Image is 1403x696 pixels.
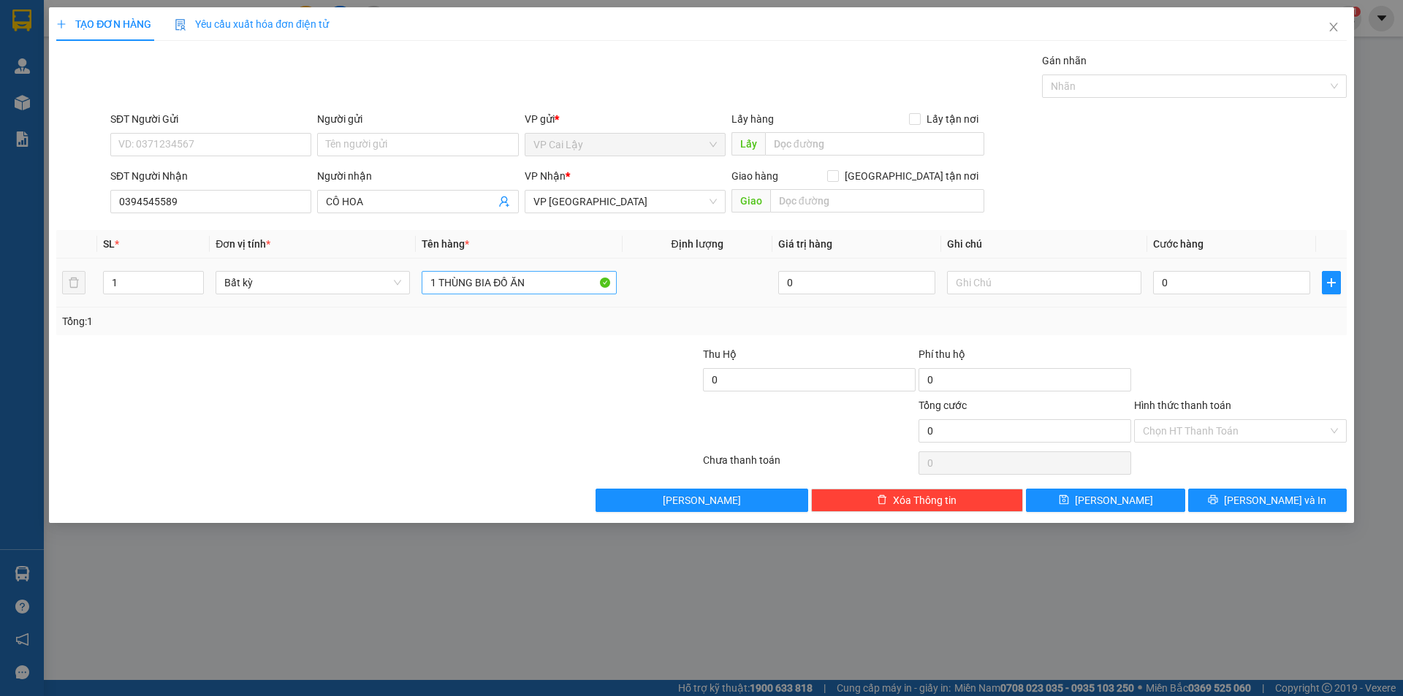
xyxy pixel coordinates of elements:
span: plus [1323,277,1340,288]
span: Lấy tận nơi [921,111,984,127]
span: Cước hàng [1153,238,1204,250]
span: VP Cai Lậy [533,134,717,156]
div: Phí thu hộ [919,346,1131,368]
label: Hình thức thanh toán [1134,399,1231,411]
span: Tổng cước [919,399,967,411]
button: delete [62,271,85,294]
span: Định lượng [672,238,723,250]
span: Giao hàng [731,170,778,182]
div: Chưa thanh toán [701,452,917,478]
span: Bất kỳ [224,272,401,294]
input: Dọc đường [770,189,984,213]
input: 0 [778,271,935,294]
span: [PERSON_NAME] và In [1224,492,1326,508]
label: Gán nhãn [1042,55,1087,66]
span: [GEOGRAPHIC_DATA] tận nơi [839,168,984,184]
span: user-add [498,196,510,207]
span: Giao [731,189,770,213]
span: Tên hàng [422,238,469,250]
div: Tổng: 1 [62,313,541,329]
div: Người gửi [317,111,518,127]
span: Xóa Thông tin [893,492,957,508]
button: save[PERSON_NAME] [1026,489,1185,512]
span: close [1328,21,1339,33]
input: Ghi Chú [947,271,1141,294]
div: SĐT Người Gửi [110,111,311,127]
span: Lấy [731,132,765,156]
div: Người nhận [317,168,518,184]
button: printer[PERSON_NAME] và In [1188,489,1347,512]
span: VP Nhận [525,170,566,182]
span: SL [103,238,115,250]
span: Đơn vị tính [216,238,270,250]
span: save [1059,494,1069,506]
div: SĐT Người Nhận [110,168,311,184]
div: VP gửi [525,111,726,127]
span: [PERSON_NAME] [663,492,741,508]
th: Ghi chú [941,230,1147,259]
span: Thu Hộ [703,348,737,360]
span: VP Sài Gòn [533,191,717,213]
button: deleteXóa Thông tin [811,489,1024,512]
button: [PERSON_NAME] [596,489,808,512]
span: delete [877,494,887,506]
input: Dọc đường [765,132,984,156]
input: VD: Bàn, Ghế [422,271,616,294]
button: plus [1322,271,1341,294]
span: Yêu cầu xuất hóa đơn điện tử [175,18,329,30]
span: Giá trị hàng [778,238,832,250]
span: Lấy hàng [731,113,774,125]
button: Close [1313,7,1354,48]
img: icon [175,19,186,31]
span: printer [1208,494,1218,506]
span: [PERSON_NAME] [1075,492,1153,508]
